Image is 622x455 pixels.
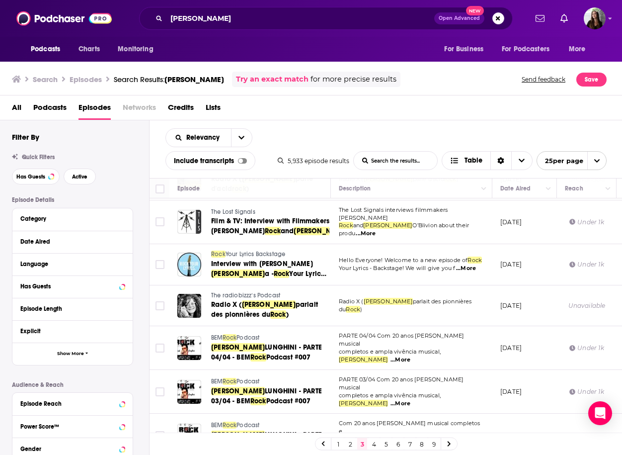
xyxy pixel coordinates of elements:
span: LUNGHINI - PARTE 01/04 - BEM [211,431,322,449]
div: Episode Reach [20,400,116,407]
input: Search podcasts, credits, & more... [166,10,434,26]
span: Radio X ( [211,300,242,309]
span: LUNGHINI - PARTE 04/04 - BEM [211,343,322,362]
span: [PERSON_NAME] [211,387,265,395]
span: Radio X ( [339,298,364,305]
button: Has Guests [20,280,125,292]
button: Open AdvancedNew [434,12,484,24]
div: Category [20,215,118,222]
span: Rock [250,353,266,362]
a: RockYour Lyrics Backstage [211,250,329,259]
span: For Business [444,42,483,56]
span: Rock [274,270,290,278]
div: Open Intercom Messenger [588,401,612,425]
h3: Search [33,75,58,84]
a: [PERSON_NAME]LUNGHINI - PARTE 01/04 - BEM [211,430,329,450]
span: [PERSON_NAME] [339,400,388,407]
div: Date Aired [20,238,118,245]
span: Episodes [78,99,111,120]
button: Category [20,212,125,225]
span: and [281,227,294,235]
span: Toggle select row [155,431,164,440]
span: Rock [250,397,266,405]
a: Credits [168,99,194,120]
p: [DATE] [500,260,522,269]
span: [PERSON_NAME] [211,431,265,439]
img: Podchaser - Follow, Share and Rate Podcasts [16,9,112,28]
span: a - [265,270,274,278]
span: Active [72,174,87,180]
span: completos e ampla vivência musical, [339,392,441,399]
span: Your Lyrics Backstage [226,251,286,258]
a: The Lost Signals [211,208,329,217]
span: For Podcasters [502,42,549,56]
button: Explicit [20,325,125,337]
span: Charts [78,42,100,56]
h3: Episodes [70,75,102,84]
div: Reach [565,182,583,194]
button: Power Score™ [20,420,125,432]
div: Episode Length [20,305,118,312]
a: Show notifications dropdown [556,10,572,27]
div: Description [339,182,371,194]
div: Power Score™ [20,423,116,430]
button: Has Guests [12,169,60,184]
span: ) [360,306,362,313]
span: Rock [339,222,353,229]
div: Language [20,261,118,268]
p: Episode Details [12,196,133,203]
span: Podcast [236,334,259,341]
a: All [12,99,21,120]
span: Podcasts [31,42,60,56]
span: Rock [223,422,237,429]
p: [DATE] [500,431,522,440]
span: ...More [456,265,476,273]
a: Lists [206,99,221,120]
span: completos e ampla vivência musical, [339,348,441,355]
button: Send feedback [519,72,568,87]
div: Search podcasts, credits, & more... [139,7,513,30]
span: Rock [223,378,237,385]
span: ...More [356,230,376,238]
p: [DATE] [500,387,522,396]
span: Toggle select row [155,344,164,353]
button: open menu [437,40,496,59]
span: Quick Filters [22,154,55,161]
span: for more precise results [311,74,396,85]
span: O’Blivion about their produ [339,222,469,237]
div: 5,933 episode results [278,157,349,165]
a: Search Results:[PERSON_NAME] [114,75,224,84]
p: [DATE] [500,301,522,310]
button: Episode Length [20,302,125,315]
button: Column Actions [602,183,614,195]
span: New [466,6,484,15]
button: open menu [166,134,231,141]
span: Com 20 anos [PERSON_NAME] musical completos e [339,420,480,435]
span: Rock [270,310,286,319]
span: Podcasts [33,99,67,120]
span: Toggle select row [155,387,164,396]
span: Podcast [236,422,259,429]
span: Relevancy [186,134,223,141]
button: Choose View [442,151,533,170]
div: Search Results: [114,75,224,84]
span: BEM [211,422,223,429]
p: [DATE] [500,344,522,352]
span: Networks [123,99,156,120]
span: 25 per page [537,153,583,169]
div: Explicit [20,328,118,335]
span: PARTE 04/04 Com 20 anos [PERSON_NAME] musical [339,332,464,347]
span: Podcast [236,378,259,385]
span: Podcast #007 [266,397,311,405]
a: Interview with [PERSON_NAME][PERSON_NAME]a -RockYour Lyrics Backstage [211,259,329,279]
div: Include transcripts [165,151,255,170]
span: [PERSON_NAME] [242,300,296,309]
button: Column Actions [543,183,554,195]
span: [PERSON_NAME] [294,227,347,235]
a: BEMRockPodcast [211,421,329,430]
span: Rock [223,334,237,341]
span: Open Advanced [439,16,480,21]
